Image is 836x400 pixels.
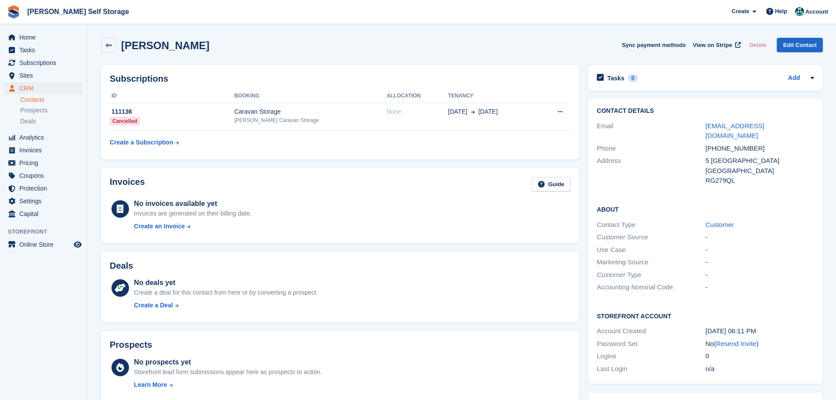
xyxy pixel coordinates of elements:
div: - [706,245,814,255]
a: menu [4,157,83,169]
div: Customer Source [597,232,705,242]
span: [DATE] [478,107,498,116]
th: Booking [234,89,387,103]
span: Account [805,7,828,16]
div: No prospects yet [134,357,322,368]
div: Storefront lead form submissions appear here as prospects to action. [134,368,322,377]
span: Capital [19,208,72,220]
div: [GEOGRAPHIC_DATA] [706,166,814,176]
h2: Storefront Account [597,311,814,320]
div: Invoices are generated on their billing date. [134,209,251,218]
th: Allocation [387,89,448,103]
div: Create an Invoice [134,222,185,231]
span: Invoices [19,144,72,156]
span: Analytics [19,131,72,144]
a: menu [4,31,83,43]
span: CRM [19,82,72,94]
h2: About [597,205,814,213]
span: Prospects [20,106,47,115]
div: Create a Subscription [110,138,173,147]
div: Accounting Nominal Code [597,282,705,292]
h2: Prospects [110,340,152,350]
div: No deals yet [134,277,318,288]
div: Cancelled [110,117,140,126]
a: menu [4,69,83,82]
a: [EMAIL_ADDRESS][DOMAIN_NAME] [706,122,764,140]
div: Phone [597,144,705,154]
span: View on Stripe [693,41,732,50]
th: Tenancy [448,89,538,103]
div: RG279QL [706,176,814,186]
div: Create a Deal [134,301,173,310]
h2: Invoices [110,177,145,191]
div: Marketing Source [597,257,705,267]
div: Caravan Storage [234,107,387,116]
a: Customer [706,221,734,228]
a: menu [4,208,83,220]
span: ( ) [714,340,759,347]
a: menu [4,195,83,207]
th: ID [110,89,234,103]
img: Jenna Kennedy [795,7,804,16]
div: None [387,107,448,116]
a: menu [4,131,83,144]
a: menu [4,44,83,56]
span: Storefront [8,227,87,236]
a: Contacts [20,96,83,104]
div: Email [597,121,705,141]
span: Coupons [19,169,72,182]
a: menu [4,238,83,251]
span: Tasks [19,44,72,56]
div: No [706,339,814,349]
button: Delete [746,38,770,52]
img: stora-icon-8386f47178a22dfd0bd8f6a31ec36ba5ce8667c1dd55bd0f319d3a0aa187defe.svg [7,5,20,18]
div: Create a deal for this contact from here or by converting a prospect. [134,288,318,297]
a: menu [4,57,83,69]
a: Resend Invite [716,340,757,347]
div: Logins [597,351,705,361]
a: Create a Deal [134,301,318,310]
span: Pricing [19,157,72,169]
span: Subscriptions [19,57,72,69]
a: View on Stripe [689,38,743,52]
span: Create [732,7,749,16]
a: Preview store [72,239,83,250]
div: Learn More [134,380,167,389]
div: n/a [706,364,814,374]
div: 5 [GEOGRAPHIC_DATA] [706,156,814,166]
span: Sites [19,69,72,82]
div: 0 [706,351,814,361]
div: - [706,232,814,242]
div: Address [597,156,705,186]
div: - [706,257,814,267]
a: menu [4,182,83,195]
span: Protection [19,182,72,195]
div: Password Set [597,339,705,349]
a: menu [4,144,83,156]
div: - [706,282,814,292]
span: Online Store [19,238,72,251]
div: Account Created [597,326,705,336]
a: Guide [532,177,570,191]
a: Create a Subscription [110,134,179,151]
a: Create an Invoice [134,222,251,231]
a: Deals [20,117,83,126]
button: Sync payment methods [622,38,686,52]
div: - [706,270,814,280]
a: menu [4,82,83,94]
span: Settings [19,195,72,207]
div: Customer Type [597,270,705,280]
a: [PERSON_NAME] Self Storage [24,4,133,19]
h2: Contact Details [597,108,814,115]
a: menu [4,169,83,182]
span: [DATE] [448,107,467,116]
a: Edit Contact [777,38,823,52]
div: [DATE] 06:11 PM [706,326,814,336]
div: 0 [628,74,638,82]
h2: Subscriptions [110,74,570,84]
a: Learn More [134,380,322,389]
h2: [PERSON_NAME] [121,40,209,51]
h2: Deals [110,261,133,271]
span: Deals [20,117,36,126]
span: Help [775,7,787,16]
